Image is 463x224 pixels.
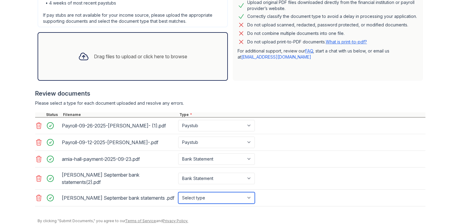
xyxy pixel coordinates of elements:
[247,30,345,37] div: Do not combine multiple documents into one file.
[35,100,425,106] div: Please select a type for each document uploaded and resolve any errors.
[62,112,178,117] div: Filename
[241,54,311,59] a: [EMAIL_ADDRESS][DOMAIN_NAME]
[125,219,156,223] a: Terms of Service
[247,39,367,45] p: Do not upload print-to-PDF documents.
[38,219,425,223] div: By clicking "Submit Documents," you agree to our and
[45,112,62,117] div: Status
[35,89,425,98] div: Review documents
[62,193,176,203] div: [PERSON_NAME] September bank statements .pdf
[247,21,408,29] div: Do not upload scanned, redacted, password protected, or modified documents.
[62,154,176,164] div: amia-hall-payment-2025-09-23.pdf
[62,121,176,131] div: Payroll-09-26-2025-[PERSON_NAME]- (1).pdf
[163,219,188,223] a: Privacy Policy.
[62,137,176,147] div: Payroll-09-12-2025-[PERSON_NAME]-.pdf
[178,112,425,117] div: Type
[94,53,187,60] div: Drag files to upload or click here to browse
[326,39,367,44] a: What is print-to-pdf?
[305,48,313,53] a: FAQ
[247,13,417,20] div: Correctly classify the document type to avoid a delay in processing your application.
[62,170,176,187] div: [PERSON_NAME] September bank statements(2).pdf
[238,48,418,60] p: For additional support, review our , start a chat with us below, or email us at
